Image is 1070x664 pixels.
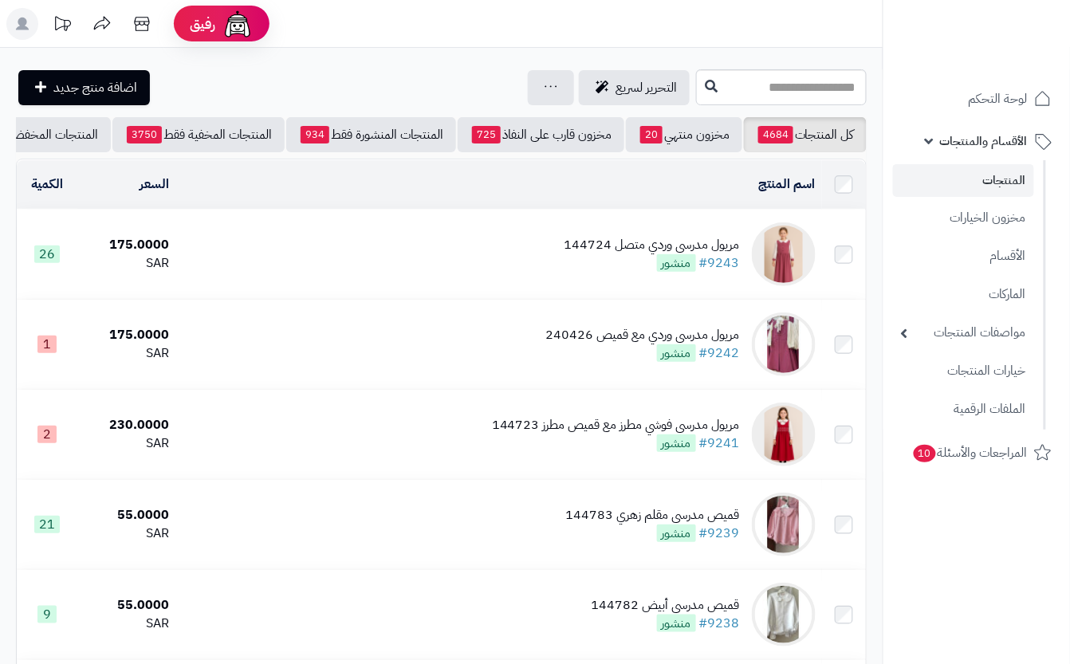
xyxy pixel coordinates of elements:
div: قميص مدرسي مقلم زهري 144783 [566,506,740,525]
div: SAR [84,615,169,633]
img: قميص مدرسي أبيض 144782 [752,583,816,646]
span: 934 [301,126,329,143]
div: مريول مدرسي وردي مع قميص 240426 [546,326,740,344]
span: منشور [657,434,696,452]
div: مريول مدرسي فوشي مطرز مع قميص مطرز 144723 [492,416,740,434]
img: قميص مدرسي مقلم زهري 144783 [752,493,816,556]
div: 175.0000 [84,326,169,344]
span: 10 [914,445,936,462]
a: الكمية [31,175,63,194]
span: رفيق [190,14,215,33]
a: الماركات [893,277,1034,312]
a: المراجعات والأسئلة10 [893,434,1060,472]
span: 4684 [758,126,793,143]
span: 1 [37,336,57,353]
a: #9241 [699,434,740,453]
span: التحرير لسريع [616,78,677,97]
a: كل المنتجات4684 [744,117,867,152]
a: #9238 [699,614,740,633]
a: المنتجات المنشورة فقط934 [286,117,456,152]
div: مريول مدرسي وردي متصل 144724 [565,236,740,254]
div: قميص مدرسي أبيض 144782 [592,596,740,615]
div: 55.0000 [84,506,169,525]
div: SAR [84,434,169,453]
span: لوحة التحكم [969,88,1028,110]
span: منشور [657,254,696,272]
div: SAR [84,344,169,363]
div: SAR [84,254,169,273]
span: 725 [472,126,501,143]
a: المنتجات [893,164,1034,197]
a: مخزون قارب على النفاذ725 [458,117,624,152]
span: المراجعات والأسئلة [912,442,1028,464]
a: #9242 [699,344,740,363]
img: ai-face.png [222,8,254,40]
div: SAR [84,525,169,543]
a: مخزون منتهي20 [626,117,742,152]
span: 9 [37,606,57,623]
a: تحديثات المنصة [42,8,82,44]
a: السعر [140,175,169,194]
a: الأقسام [893,239,1034,273]
div: 55.0000 [84,596,169,615]
span: منشور [657,525,696,542]
span: 2 [37,426,57,443]
span: منشور [657,615,696,632]
a: لوحة التحكم [893,80,1060,118]
div: 175.0000 [84,236,169,254]
a: اضافة منتج جديد [18,70,150,105]
a: مواصفات المنتجات [893,316,1034,350]
span: 26 [34,246,60,263]
span: اضافة منتج جديد [53,78,137,97]
div: 230.0000 [84,416,169,434]
img: مريول مدرسي فوشي مطرز مع قميص مطرز 144723 [752,403,816,466]
a: #9243 [699,253,740,273]
a: اسم المنتج [759,175,816,194]
a: خيارات المنتجات [893,354,1034,388]
span: منشور [657,344,696,362]
img: مريول مدرسي وردي متصل 144724 [752,222,816,286]
a: المنتجات المخفية فقط3750 [112,117,285,152]
span: 3750 [127,126,162,143]
a: مخزون الخيارات [893,201,1034,235]
span: 21 [34,516,60,533]
a: الملفات الرقمية [893,392,1034,426]
a: #9239 [699,524,740,543]
span: 20 [640,126,663,143]
img: مريول مدرسي وردي مع قميص 240426 [752,312,816,376]
a: التحرير لسريع [579,70,690,105]
span: الأقسام والمنتجات [940,130,1028,152]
